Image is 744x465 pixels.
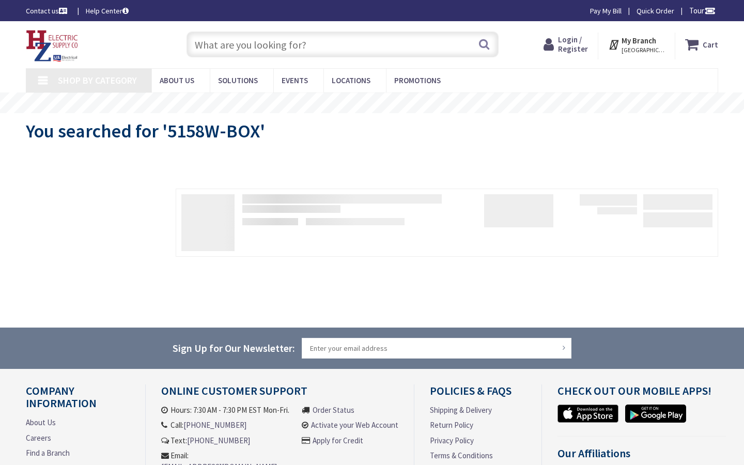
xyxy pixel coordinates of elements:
a: Login / Register [544,35,588,54]
a: Cart [685,35,718,54]
li: Text: [161,435,297,446]
a: Shipping & Delivery [430,405,492,415]
strong: Cart [703,35,718,54]
a: Careers [26,432,51,443]
rs-layer: Free Same Day Pickup at 8 Locations [289,98,473,109]
a: Apply for Credit [313,435,363,446]
span: Locations [332,75,370,85]
strong: My Branch [622,36,656,45]
span: Shop By Category [58,74,137,86]
a: [PHONE_NUMBER] [187,435,250,446]
a: Help Center [86,6,129,16]
input: Enter your email address [302,338,571,359]
span: About Us [160,75,194,85]
span: Events [282,75,308,85]
h4: Policies & FAQs [430,384,526,405]
div: My Branch [GEOGRAPHIC_DATA], [GEOGRAPHIC_DATA] [608,35,665,54]
a: Quick Order [637,6,674,16]
span: Tour [689,6,716,16]
h4: Company Information [26,384,130,417]
a: Pay My Bill [590,6,622,16]
a: Return Policy [430,420,473,430]
span: Sign Up for Our Newsletter: [173,342,295,354]
a: Activate your Web Account [311,420,398,430]
a: Terms & Conditions [430,450,493,461]
img: HZ Electric Supply [26,30,79,62]
a: Privacy Policy [430,435,474,446]
span: You searched for '5158W-BOX' [26,119,265,143]
a: About Us [26,417,56,428]
a: Find a Branch [26,447,70,458]
li: Call: [161,420,297,430]
input: What are you looking for? [187,32,499,57]
li: Hours: 7:30 AM - 7:30 PM EST Mon-Fri. [161,405,297,415]
span: Login / Register [558,35,588,54]
span: Promotions [394,75,441,85]
a: Contact us [26,6,69,16]
h4: Check out Our Mobile Apps! [557,384,726,405]
span: [GEOGRAPHIC_DATA], [GEOGRAPHIC_DATA] [622,46,665,54]
span: Solutions [218,75,258,85]
a: [PHONE_NUMBER] [183,420,246,430]
a: Order Status [313,405,354,415]
h4: Online Customer Support [161,384,399,405]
